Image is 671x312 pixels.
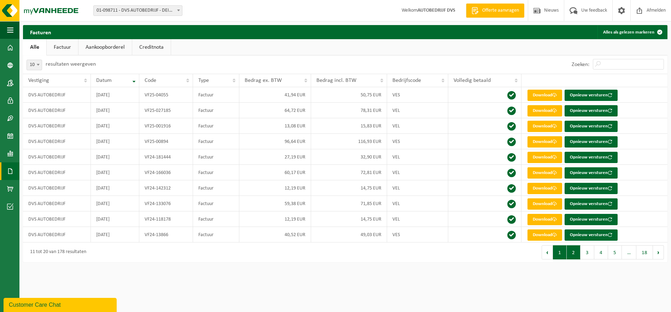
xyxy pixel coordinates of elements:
[145,78,156,83] span: Code
[139,134,193,149] td: VF25-00894
[527,183,562,194] a: Download
[565,214,618,225] button: Opnieuw versturen
[527,121,562,132] a: Download
[91,165,139,180] td: [DATE]
[653,245,664,259] button: Next
[311,149,387,165] td: 32,90 EUR
[23,149,91,165] td: DVS AUTOBEDRIJF
[23,134,91,149] td: DVS AUTOBEDRIJF
[572,62,589,67] label: Zoeken:
[193,149,239,165] td: Factuur
[527,167,562,179] a: Download
[567,245,580,259] button: 2
[565,167,618,179] button: Opnieuw versturen
[139,103,193,118] td: VF25-027185
[4,296,118,312] iframe: chat widget
[311,227,387,242] td: 49,03 EUR
[139,87,193,103] td: VF25-04055
[565,229,618,241] button: Opnieuw versturen
[91,134,139,149] td: [DATE]
[480,7,521,14] span: Offerte aanvragen
[239,196,311,211] td: 59,38 EUR
[139,165,193,180] td: VF24-166036
[387,196,448,211] td: VEL
[132,39,171,55] a: Creditnota
[311,165,387,180] td: 72,81 EUR
[527,136,562,148] a: Download
[597,25,667,39] button: Alles als gelezen markeren
[636,245,653,259] button: 18
[27,246,86,259] div: 11 tot 20 van 178 resultaten
[23,87,91,103] td: DVS AUTOBEDRIJF
[311,103,387,118] td: 78,31 EUR
[527,105,562,116] a: Download
[311,87,387,103] td: 50,75 EUR
[27,60,42,70] span: 10
[387,149,448,165] td: VEL
[392,78,421,83] span: Bedrijfscode
[311,196,387,211] td: 71,85 EUR
[193,180,239,196] td: Factuur
[542,245,553,259] button: Previous
[23,39,46,55] a: Alle
[139,227,193,242] td: VF24-13866
[91,196,139,211] td: [DATE]
[239,227,311,242] td: 40,52 EUR
[387,134,448,149] td: VES
[193,211,239,227] td: Factuur
[239,134,311,149] td: 96,64 EUR
[527,198,562,210] a: Download
[91,103,139,118] td: [DATE]
[387,211,448,227] td: VEL
[139,180,193,196] td: VF24-142312
[245,78,282,83] span: Bedrag ex. BTW
[387,180,448,196] td: VEL
[239,165,311,180] td: 60,17 EUR
[527,214,562,225] a: Download
[193,227,239,242] td: Factuur
[23,180,91,196] td: DVS AUTOBEDRIJF
[91,87,139,103] td: [DATE]
[193,165,239,180] td: Factuur
[565,183,618,194] button: Opnieuw versturen
[239,180,311,196] td: 12,19 EUR
[139,118,193,134] td: VF25-001916
[198,78,209,83] span: Type
[239,211,311,227] td: 12,19 EUR
[23,196,91,211] td: DVS AUTOBEDRIJF
[316,78,356,83] span: Bedrag incl. BTW
[239,103,311,118] td: 64,72 EUR
[622,245,636,259] span: …
[466,4,524,18] a: Offerte aanvragen
[565,198,618,210] button: Opnieuw versturen
[565,121,618,132] button: Opnieuw versturen
[239,87,311,103] td: 41,94 EUR
[91,211,139,227] td: [DATE]
[139,211,193,227] td: VF24-118178
[387,118,448,134] td: VEL
[527,152,562,163] a: Download
[91,227,139,242] td: [DATE]
[527,229,562,241] a: Download
[580,245,594,259] button: 3
[311,118,387,134] td: 15,83 EUR
[23,103,91,118] td: DVS AUTOBEDRIJF
[193,118,239,134] td: Factuur
[23,227,91,242] td: DVS AUTOBEDRIJF
[387,103,448,118] td: VEL
[311,180,387,196] td: 14,75 EUR
[193,87,239,103] td: Factuur
[78,39,132,55] a: Aankoopborderel
[91,149,139,165] td: [DATE]
[418,8,455,13] strong: AUTOBEDRIJF DVS
[594,245,608,259] button: 4
[387,165,448,180] td: VEL
[608,245,622,259] button: 5
[28,78,49,83] span: Vestiging
[47,39,78,55] a: Factuur
[23,211,91,227] td: DVS AUTOBEDRIJF
[454,78,491,83] span: Volledig betaald
[311,134,387,149] td: 116,93 EUR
